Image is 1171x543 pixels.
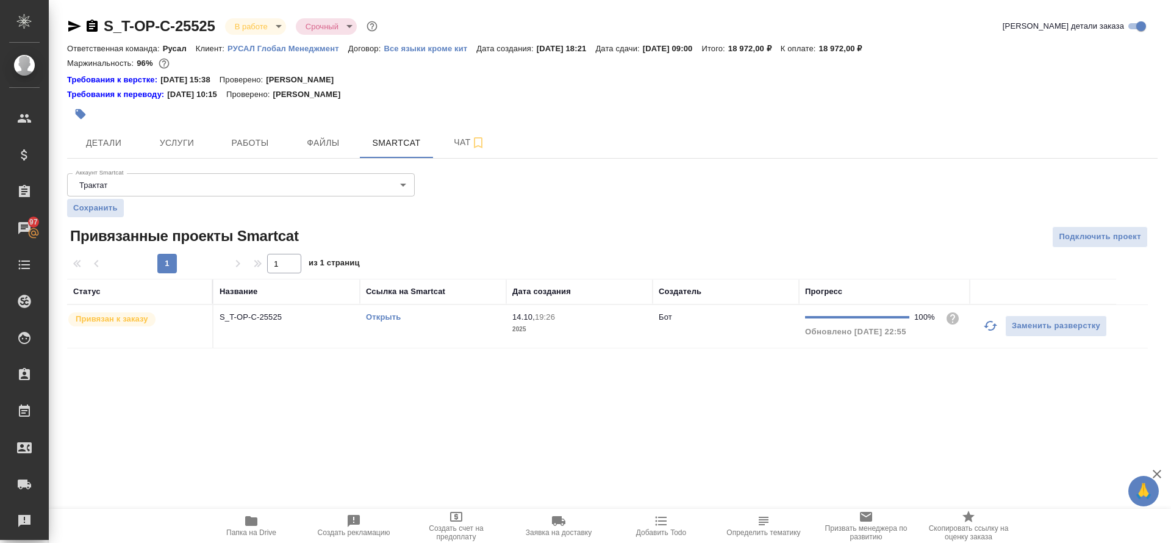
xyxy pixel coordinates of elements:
div: Дата создания [512,286,571,298]
span: Привязанные проекты Smartcat [67,226,299,246]
span: 🙏 [1133,478,1154,504]
p: Маржинальность: [67,59,137,68]
svg: Подписаться [471,135,485,150]
p: [DATE] 10:15 [167,88,226,101]
span: Обновлено [DATE] 22:55 [805,327,906,336]
div: Статус [73,286,101,298]
button: Обновить прогресс [976,311,1005,340]
p: Все языки кроме кит [384,44,476,53]
p: РУСАЛ Глобал Менеджмент [227,44,348,53]
button: Скопировать ссылку [85,19,99,34]
p: Привязан к заказу [76,313,148,325]
p: Итого: [701,44,728,53]
p: 19:26 [535,312,555,322]
span: 97 [22,216,45,228]
button: Подключить проект [1052,226,1148,248]
p: Ответственная команда: [67,44,163,53]
div: 100% [914,311,936,323]
div: В работе [225,18,286,35]
a: Требования к переводу: [67,88,167,101]
a: РУСАЛ Глобал Менеджмент [227,43,348,53]
p: 18 972,00 ₽ [728,44,781,53]
p: Проверено: [220,74,267,86]
span: из 1 страниц [309,256,360,273]
p: 18 972,00 ₽ [819,44,872,53]
p: Бот [659,312,672,322]
span: Подключить проект [1059,230,1141,244]
button: В работе [231,21,271,32]
div: Трактат [67,173,415,196]
p: Договор: [348,44,384,53]
p: [DATE] 18:21 [537,44,596,53]
button: Добавить тэг [67,101,94,128]
span: Работы [221,135,279,151]
a: Все языки кроме кит [384,43,476,53]
a: S_T-OP-C-25525 [104,18,215,34]
span: Файлы [294,135,353,151]
button: Доп статусы указывают на важность/срочность заказа [364,18,380,34]
button: Трактат [76,180,111,190]
button: Скопировать ссылку для ЯМессенджера [67,19,82,34]
span: Услуги [148,135,206,151]
p: 14.10, [512,312,535,322]
button: Заменить разверстку [1005,315,1107,337]
p: Дата сдачи: [595,44,642,53]
div: Ссылка на Smartcat [366,286,445,298]
p: Русал [163,44,196,53]
span: Заменить разверстку [1012,319,1100,333]
a: Открыть [366,312,401,322]
div: В работе [296,18,357,35]
span: Сохранить [73,202,118,214]
a: Требования к верстке: [67,74,160,86]
span: Детали [74,135,133,151]
p: [DATE] 15:38 [160,74,220,86]
span: [PERSON_NAME] детали заказа [1003,20,1124,32]
p: [PERSON_NAME] [273,88,349,101]
p: 96% [137,59,156,68]
a: 97 [3,213,46,243]
div: Нажми, чтобы открыть папку с инструкцией [67,88,167,101]
p: 2025 [512,323,646,336]
div: Название [220,286,257,298]
p: Клиент: [196,44,227,53]
p: Проверено: [226,88,273,101]
button: 🙏 [1128,476,1159,506]
p: [PERSON_NAME] [266,74,343,86]
span: Smartcat [367,135,426,151]
button: 565.43 RUB; [156,56,172,71]
button: Срочный [302,21,342,32]
span: Чат [440,135,499,150]
div: Нажми, чтобы открыть папку с инструкцией [67,74,160,86]
p: [DATE] 09:00 [643,44,702,53]
p: S_T-OP-C-25525 [220,311,354,323]
button: Сохранить [67,199,124,217]
p: Дата создания: [476,44,536,53]
p: К оплате: [781,44,819,53]
div: Прогресс [805,286,842,298]
div: Создатель [659,286,701,298]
